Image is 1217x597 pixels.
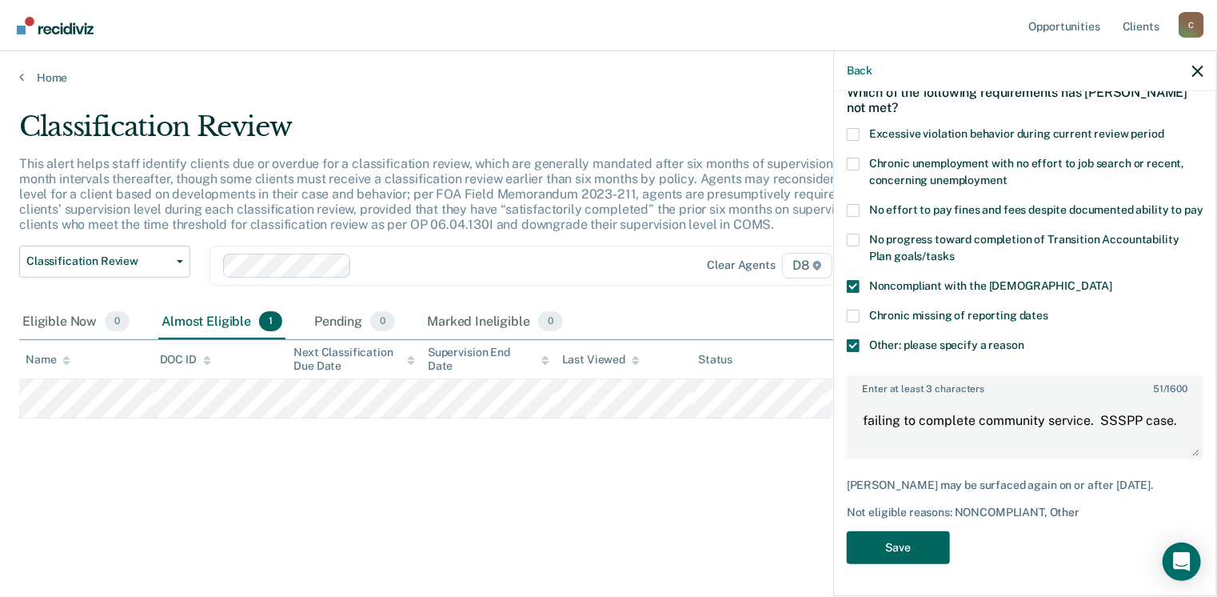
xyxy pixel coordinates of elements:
div: Name [26,353,70,367]
span: Classification Review [26,254,170,268]
div: Classification Review [19,110,932,156]
span: D8 [782,253,832,278]
span: / 1600 [1153,383,1187,395]
div: Pending [311,305,398,340]
button: Save [847,531,950,564]
div: Last Viewed [562,353,640,367]
div: Eligible Now [19,305,133,340]
div: Marked Ineligible [424,305,566,340]
span: No progress toward completion of Transition Accountability Plan goals/tasks [869,233,1179,262]
span: No effort to pay fines and fees despite documented ability to pay [869,203,1203,216]
div: Clear agents [708,258,776,272]
label: Enter at least 3 characters [848,377,1202,395]
textarea: failing to complete community service. SSSPP case. [848,399,1202,458]
div: C [1179,12,1204,38]
span: 51 [1153,383,1163,395]
div: Which of the following requirements has [PERSON_NAME] not met? [847,72,1203,128]
div: Assigned to [832,353,908,367]
div: Not eligible reasons: NONCOMPLIANT, Other [847,506,1203,519]
span: 0 [105,311,130,332]
p: This alert helps staff identify clients due or overdue for a classification review, which are gen... [19,156,928,233]
a: Home [19,70,1198,85]
button: Profile dropdown button [1179,12,1204,38]
div: Open Intercom Messenger [1163,543,1201,581]
div: Supervision End Date [428,346,549,373]
span: Chronic missing of reporting dates [869,309,1048,322]
span: 0 [538,311,563,332]
button: Back [847,64,872,78]
div: [PERSON_NAME] may be surfaced again on or after [DATE]. [847,479,1203,492]
span: Noncompliant with the [DEMOGRAPHIC_DATA] [869,279,1112,292]
span: 1 [259,311,282,332]
img: Recidiviz [17,17,94,34]
span: Excessive violation behavior during current review period [869,127,1164,140]
span: Other: please specify a reason [869,339,1024,351]
div: DOC ID [160,353,211,367]
div: Almost Eligible [158,305,285,340]
div: Status [698,353,732,367]
div: Next Classification Due Date [293,346,415,373]
span: Chronic unemployment with no effort to job search or recent, concerning unemployment [869,157,1185,186]
span: 0 [370,311,395,332]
